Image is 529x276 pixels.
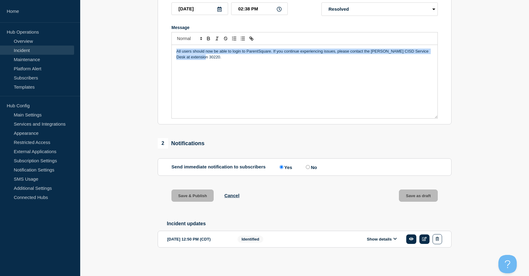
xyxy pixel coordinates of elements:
[158,138,204,149] div: Notifications
[321,2,438,16] select: Incident type
[231,2,288,15] input: HH:MM A
[167,234,228,244] div: [DATE] 12:50 PM (CDT)
[238,35,247,42] button: Toggle bulleted list
[238,236,263,243] span: Identified
[213,35,221,42] button: Toggle italic text
[204,35,213,42] button: Toggle bold text
[167,221,452,226] h2: Incident updates
[171,164,266,170] p: Send immediate notification to subscribers
[172,45,437,118] div: Message
[399,190,438,202] button: Save as draft
[171,164,438,170] div: Send immediate notification to subscribers
[306,165,310,169] input: No
[365,237,399,242] button: Show details
[221,35,230,42] button: Toggle strikethrough text
[304,164,317,170] label: No
[176,49,433,60] p: All users should now be able to login to ParentSquare. If you continue experiencing issues, pleas...
[280,165,283,169] input: Yes
[171,2,228,15] input: YYYY-MM-DD
[171,190,214,202] button: Save & Publish
[278,164,292,170] label: Yes
[230,35,238,42] button: Toggle ordered list
[498,255,517,273] iframe: Help Scout Beacon - Open
[158,138,168,149] span: 2
[171,25,438,30] div: Message
[247,35,256,42] button: Toggle link
[224,193,239,198] button: Cancel
[174,35,204,42] span: Font size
